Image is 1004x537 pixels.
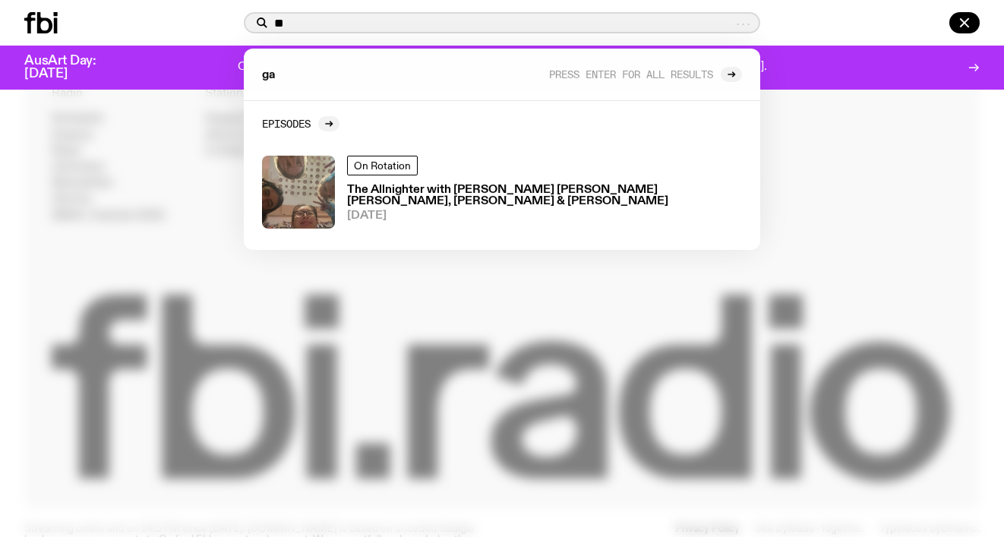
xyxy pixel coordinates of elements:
[549,67,742,82] a: Press enter for all results
[262,116,339,131] a: Episodes
[347,185,742,207] h3: The Allnighter with [PERSON_NAME] [PERSON_NAME] [PERSON_NAME], [PERSON_NAME] & [PERSON_NAME]
[740,16,746,28] span: .
[347,210,742,222] span: [DATE]
[549,68,713,80] span: Press enter for all results
[746,16,751,28] span: .
[256,150,748,235] a: On RotationThe Allnighter with [PERSON_NAME] [PERSON_NAME] [PERSON_NAME], [PERSON_NAME] & [PERSON...
[262,70,275,81] span: ga
[735,16,740,28] span: .
[24,55,122,81] h3: AusArt Day: [DATE]
[262,118,311,129] h2: Episodes
[238,61,767,74] p: One day. One community. One frequency worth fighting for. Donate to support [DOMAIN_NAME].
